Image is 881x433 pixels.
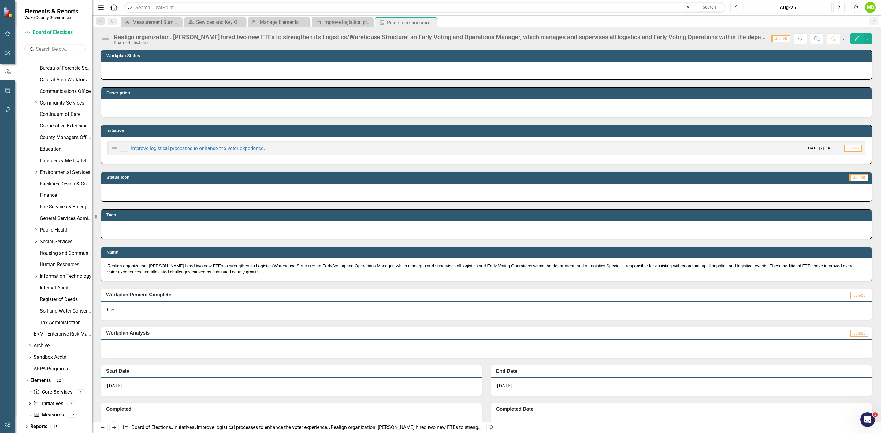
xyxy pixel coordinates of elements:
[111,145,118,152] img: Not Defined
[24,44,86,54] input: Search Below...
[40,111,92,118] a: Continuum of Care
[807,145,837,151] small: [DATE] - [DATE]
[40,273,92,280] a: Information Technology
[24,8,78,15] span: Elements & Reports
[197,424,328,430] a: Improve logistical processes to enhance the voter experience.
[54,378,64,383] div: 22
[496,406,869,412] h3: Completed Date
[114,40,765,45] div: Board of Elections
[40,76,92,83] a: Capital Area Workforce Development
[40,123,92,130] a: Cooperative Extension
[173,424,194,430] a: Initiatives
[40,157,92,164] a: Emergency Medical Services
[694,3,724,12] button: Search
[34,365,92,372] a: ARPA Programs
[40,204,92,211] a: Fire Services & Emergency Management
[873,412,878,417] span: 1
[106,128,868,133] h3: Initiative
[40,250,92,257] a: Housing and Community Revitalization
[30,377,51,384] a: Elements
[107,263,865,275] span: Realign organization. [PERSON_NAME] hired two new FTEs to strengthen its Logistics/Warehouse Stru...
[196,18,244,26] div: Services and Key Operating Measures
[106,250,868,255] h3: Name
[40,100,92,107] a: Community Services
[24,29,86,36] a: Board of Elections
[40,65,92,72] a: Bureau of Forensic Services
[24,15,78,20] small: Wake County Government
[40,238,92,245] a: Social Services
[124,2,726,13] input: Search ClearPoint...
[106,369,479,374] h3: Start Date
[844,145,862,152] span: Jun-25
[40,261,92,268] a: Human Resources
[34,342,92,349] a: Archive
[497,383,512,388] span: [DATE]
[30,423,47,430] a: Reports
[40,146,92,153] a: Education
[122,18,180,26] a: Measurement Summary
[323,18,371,26] div: Improve logistical processes to enhance the voter experience.
[387,19,435,27] div: Realign organization. [PERSON_NAME] hired two new FTEs to strengthen its Logistics/Warehouse Stru...
[40,227,92,234] a: Public Health
[40,308,92,315] a: Soil and Water Conservation
[132,424,171,430] a: Board of Elections
[106,53,868,58] h3: Workplan Status
[850,330,868,337] span: Jun-25
[76,389,85,394] div: 3
[101,34,111,44] img: Not Defined
[40,284,92,292] a: Internal Audit
[67,413,77,418] div: 12
[106,213,868,217] h3: Tags
[33,389,72,396] a: Core Services
[123,424,482,431] div: » » »
[860,412,875,427] iframe: Intercom live chat
[106,406,479,412] h3: Completed
[186,18,244,26] a: Services and Key Operating Measures
[34,354,92,361] a: Sandbox Accts
[106,175,525,180] h3: Status Icon
[131,146,265,151] a: Improve logistical processes to enhance the voter experience.
[34,331,92,338] a: ERM - Enterprise Risk Management Plan
[260,18,308,26] div: Manage Elements
[40,88,92,95] a: Communications Office
[746,4,830,11] div: Aug-25
[849,174,868,181] span: Jun-25
[114,34,765,40] div: Realign organization. [PERSON_NAME] hired two new FTEs to strengthen its Logistics/Warehouse Stru...
[3,7,14,18] img: ClearPoint Strategy
[250,18,308,26] a: Manage Elements
[106,292,697,298] h3: Workplan Percent Complete
[40,134,92,141] a: County Manager's Office
[106,330,637,336] h3: Workplan Analysis
[106,91,868,95] h3: Description
[850,292,868,299] span: Jun-25
[50,424,60,429] div: 15
[40,215,92,222] a: General Services Administration
[33,412,64,419] a: Measures
[40,192,92,199] a: Finance
[744,2,832,13] button: Aug-25
[66,401,76,406] div: 7
[40,319,92,326] a: Tax Administration
[313,18,371,26] a: Improve logistical processes to enhance the voter experience.
[33,400,63,407] a: Initiatives
[40,169,92,176] a: Environmental Services
[865,2,876,13] button: MB
[107,383,122,388] span: [DATE]
[40,181,92,188] a: Facilities Design & Construction
[132,18,180,26] div: Measurement Summary
[40,296,92,303] a: Register of Deeds
[771,35,790,42] span: Jun-25
[496,369,869,374] h3: End Date
[703,5,716,9] span: Search
[101,302,872,320] div: 0 %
